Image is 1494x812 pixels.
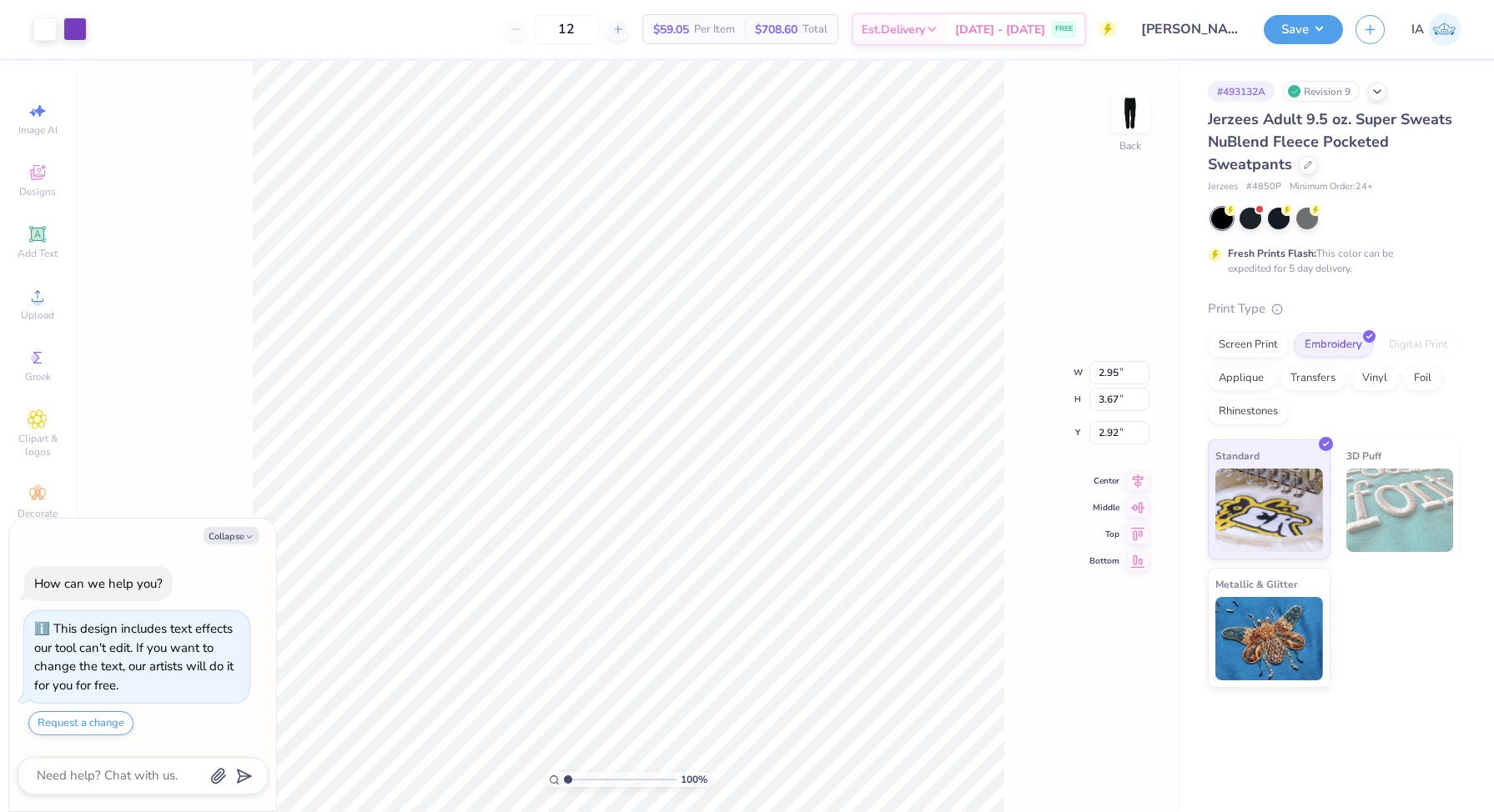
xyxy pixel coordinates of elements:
span: # 4850P [1246,180,1281,194]
div: Transfers [1280,366,1346,391]
span: [DATE] - [DATE] [955,21,1045,38]
span: IA [1411,20,1424,39]
span: Jerzees [1208,180,1238,194]
img: Metallic & Glitter [1215,597,1323,680]
span: Designs [19,185,56,198]
div: Back [1119,138,1141,153]
span: Greek [25,370,51,383]
span: FREE [1055,23,1073,35]
div: Applique [1208,366,1275,391]
button: Save [1264,15,1343,44]
div: This design includes text effects our tool can't edit. If you want to change the text, our artist... [34,620,234,694]
span: Decorate [18,507,58,520]
span: Clipart & logos [8,432,67,459]
span: Bottom [1089,555,1119,567]
img: Inna Akselrud [1428,13,1461,46]
span: $708.60 [755,21,797,38]
strong: Fresh Prints Flash: [1228,247,1316,260]
span: Middle [1089,502,1119,514]
span: 100 % [681,772,707,787]
div: Rhinestones [1208,399,1289,424]
img: Standard [1215,469,1323,552]
span: Upload [21,308,54,322]
button: Request a change [28,711,133,735]
div: How can we help you? [34,575,163,592]
img: Back [1114,97,1147,130]
a: IA [1411,13,1461,46]
div: Vinyl [1351,366,1398,391]
div: Revision 9 [1283,81,1360,102]
div: # 493132A [1208,81,1275,102]
input: Untitled Design [1129,13,1251,46]
span: Center [1089,475,1119,487]
span: Metallic & Glitter [1215,575,1298,593]
span: Jerzees Adult 9.5 oz. Super Sweats NuBlend Fleece Pocketed Sweatpants [1208,109,1452,174]
img: 3D Puff [1346,469,1454,552]
span: Image AI [18,123,58,137]
span: Top [1089,529,1119,540]
span: Total [802,21,827,38]
span: $59.05 [653,21,689,38]
button: Collapse [204,527,259,544]
span: Est. Delivery [862,21,925,38]
div: This color can be expedited for 5 day delivery. [1228,246,1433,276]
div: Screen Print [1208,333,1289,358]
input: – – [534,14,599,44]
div: Print Type [1208,299,1461,318]
div: Digital Print [1378,333,1459,358]
div: Foil [1403,366,1442,391]
span: Per Item [694,21,735,38]
span: Minimum Order: 24 + [1290,180,1373,194]
div: Embroidery [1294,333,1373,358]
span: Standard [1215,447,1260,464]
span: Add Text [18,247,58,260]
span: 3D Puff [1346,447,1381,464]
